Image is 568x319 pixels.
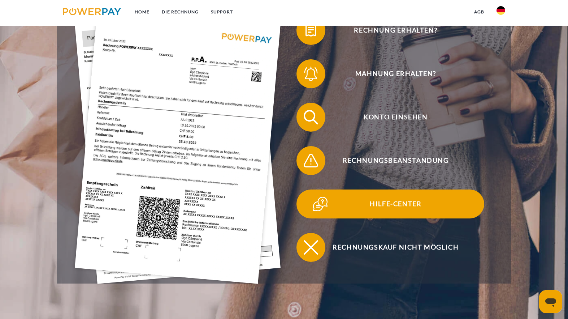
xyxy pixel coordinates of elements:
button: Hilfe-Center [296,190,484,218]
img: logo-powerpay.svg [63,8,121,15]
button: Rechnungskauf nicht möglich [296,233,484,262]
span: Hilfe-Center [307,190,484,218]
span: Rechnung erhalten? [307,16,484,45]
img: qb_close.svg [302,238,320,256]
button: Rechnung erhalten? [296,16,484,45]
a: Home [129,5,156,18]
button: Mahnung erhalten? [296,59,484,88]
img: single_invoice_powerpay_de.jpg [75,8,281,284]
a: agb [468,5,490,18]
button: Konto einsehen [296,103,484,132]
img: qb_help.svg [311,195,329,213]
button: Rechnungsbeanstandung [296,146,484,175]
iframe: Schaltfläche zum Öffnen des Messaging-Fensters [539,290,562,313]
img: qb_bell.svg [302,65,320,83]
img: qb_warning.svg [302,152,320,170]
span: Konto einsehen [307,103,484,132]
span: Rechnungskauf nicht möglich [307,233,484,262]
img: qb_bill.svg [302,21,320,39]
img: de [497,6,505,15]
span: Rechnungsbeanstandung [307,146,484,175]
span: Mahnung erhalten? [307,59,484,88]
a: DIE RECHNUNG [156,5,205,18]
a: SUPPORT [205,5,239,18]
img: qb_search.svg [302,108,320,126]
